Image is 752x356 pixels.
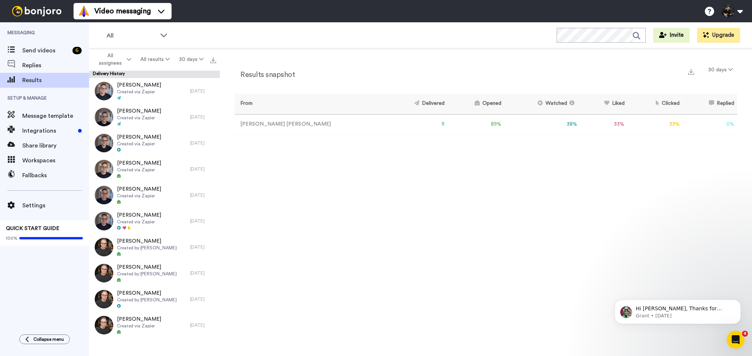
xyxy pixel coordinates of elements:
[385,94,447,114] th: Delivered
[190,166,216,172] div: [DATE]
[91,49,136,70] button: All assignees
[385,114,447,135] td: 9
[33,336,64,342] span: Collapse menu
[6,226,59,231] span: QUICK START GUIDE
[89,286,220,312] a: [PERSON_NAME]Created by [PERSON_NAME][DATE]
[95,186,113,204] img: 2de99377-bcdc-470b-bf99-91419e22615b-thumb.jpg
[89,71,220,78] div: Delivery History
[95,212,113,230] img: 771368b4-2c1a-4d56-be66-e809931f367a-thumb.jpg
[683,94,737,114] th: Replied
[504,94,580,114] th: Watched
[117,237,177,245] span: [PERSON_NAME]
[208,54,218,65] button: Export all results that match these filters now.
[22,156,89,165] span: Workspaces
[19,334,70,344] button: Collapse menu
[117,133,161,141] span: [PERSON_NAME]
[504,114,580,135] td: 38 %
[94,6,151,16] span: Video messaging
[32,22,128,87] span: Hi [PERSON_NAME], Thanks for installing our Chrome extension! Here's a quick help doc that shows ...
[697,28,740,43] button: Upgrade
[603,284,752,336] iframe: Intercom notifications message
[235,71,295,79] h2: Results snapshot
[72,47,82,54] div: 6
[22,201,89,210] span: Settings
[89,312,220,338] a: [PERSON_NAME]Created via Zapier[DATE]
[235,94,385,114] th: From
[89,234,220,260] a: [PERSON_NAME]Created by [PERSON_NAME][DATE]
[95,238,113,256] img: a6b8ae6f-3a58-4164-acf5-76266bb38bdb-thumb.jpg
[117,271,177,277] span: Created by [PERSON_NAME]
[89,104,220,130] a: [PERSON_NAME]Created via Zapier[DATE]
[22,171,89,180] span: Fallbacks
[117,193,161,199] span: Created via Zapier
[190,218,216,224] div: [DATE]
[117,141,161,147] span: Created via Zapier
[447,94,504,114] th: Opened
[190,114,216,120] div: [DATE]
[95,52,125,67] span: All assignees
[117,159,161,167] span: [PERSON_NAME]
[117,167,161,173] span: Created via Zapier
[95,134,113,152] img: fdb1078d-4f40-477f-91a8-0bd5457b0450-thumb.jpg
[686,66,696,77] button: Export a summary of each team member’s results that match this filter now.
[742,331,748,337] span: 4
[136,53,175,66] button: All results
[89,156,220,182] a: [PERSON_NAME]Created via Zapier[DATE]
[22,141,89,150] span: Share library
[89,208,220,234] a: [PERSON_NAME]Created via Zapier[DATE]
[117,297,177,303] span: Created by [PERSON_NAME]
[190,270,216,276] div: [DATE]
[9,6,65,16] img: bj-logo-header-white.svg
[22,126,75,135] span: Integrations
[22,61,89,70] span: Replies
[117,315,161,323] span: [PERSON_NAME]
[688,69,694,75] img: export.svg
[117,107,161,115] span: [PERSON_NAME]
[22,46,69,55] span: Send videos
[210,57,216,63] img: export.svg
[95,316,113,334] img: 015e3d5f-0ef7-4cb9-bd50-2d757086011c-thumb.jpg
[190,296,216,302] div: [DATE]
[683,114,737,135] td: 0 %
[580,114,627,135] td: 33 %
[190,322,216,328] div: [DATE]
[117,323,161,329] span: Created via Zapier
[107,31,156,40] span: All
[78,5,90,17] img: vm-color.svg
[580,94,627,114] th: Liked
[117,89,161,95] span: Created via Zapier
[22,76,89,85] span: Results
[117,81,161,89] span: [PERSON_NAME]
[628,94,683,114] th: Clicked
[190,88,216,94] div: [DATE]
[447,114,504,135] td: 89 %
[117,245,177,251] span: Created by [PERSON_NAME]
[89,182,220,208] a: [PERSON_NAME]Created via Zapier[DATE]
[628,114,683,135] td: 33 %
[235,114,385,135] td: [PERSON_NAME] [PERSON_NAME]
[95,290,113,308] img: 258cd51a-8a74-406a-bc72-f1cade5f1f3d-thumb.jpg
[190,244,216,250] div: [DATE]
[95,160,113,178] img: f42ef4d1-80fc-456d-846e-5f1cb8057302-thumb.jpg
[6,235,17,241] span: 100%
[117,211,161,219] span: [PERSON_NAME]
[22,111,89,120] span: Message template
[704,63,737,77] button: 30 days
[117,263,177,271] span: [PERSON_NAME]
[117,185,161,193] span: [PERSON_NAME]
[653,28,690,43] button: Invite
[89,130,220,156] a: [PERSON_NAME]Created via Zapier[DATE]
[32,29,128,35] p: Message from Grant, sent 2d ago
[117,289,177,297] span: [PERSON_NAME]
[89,260,220,286] a: [PERSON_NAME]Created by [PERSON_NAME][DATE]
[95,82,113,100] img: e47cc032-025c-4b02-aa67-2d2ad94b1666-thumb.jpg
[117,219,161,225] span: Created via Zapier
[95,264,113,282] img: 1bb8a0d4-2f58-4ce9-a547-5919fb85a88c-thumb.jpg
[174,53,208,66] button: 30 days
[190,192,216,198] div: [DATE]
[89,78,220,104] a: [PERSON_NAME]Created via Zapier[DATE]
[117,115,161,121] span: Created via Zapier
